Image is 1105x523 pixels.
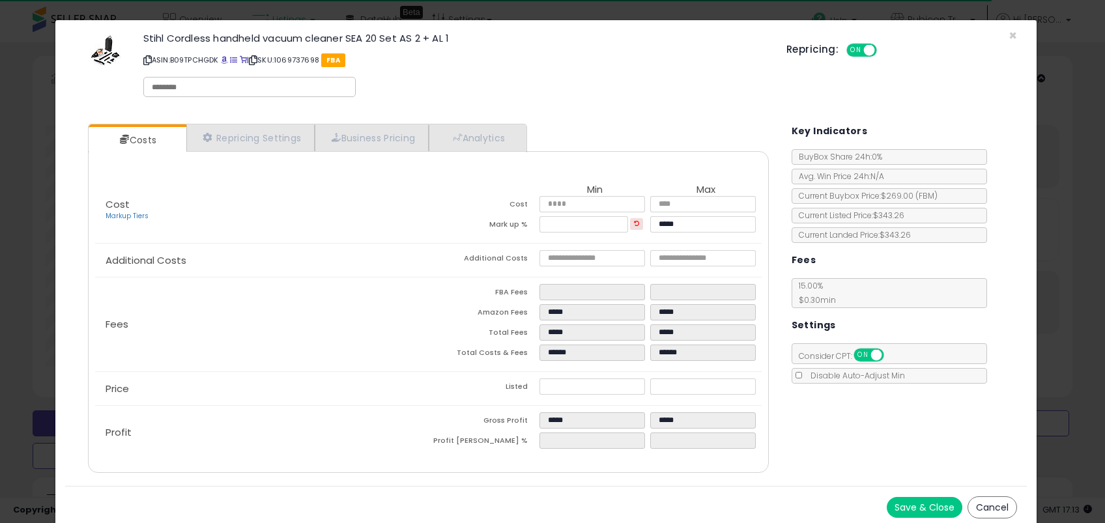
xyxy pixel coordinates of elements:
[428,345,539,365] td: Total Costs & Fees
[792,252,816,268] h5: Fees
[792,171,884,182] span: Avg. Win Price 24h: N/A
[186,124,315,151] a: Repricing Settings
[321,53,345,67] span: FBA
[968,496,1017,518] button: Cancel
[428,324,539,345] td: Total Fees
[804,370,905,381] span: Disable Auto-Adjust Min
[428,216,539,236] td: Mark up %
[106,211,149,221] a: Markup Tiers
[89,127,185,153] a: Costs
[792,210,904,221] span: Current Listed Price: $343.26
[848,45,864,56] span: ON
[429,124,525,151] a: Analytics
[650,184,761,196] th: Max
[855,350,871,361] span: ON
[85,33,124,68] img: 41xf0PlG9CL._SL60_.jpg
[95,255,428,266] p: Additional Costs
[1009,26,1017,45] span: ×
[428,284,539,304] td: FBA Fees
[143,49,768,70] p: ASIN: B09TPCHGDK | SKU: 1069737698
[792,229,911,240] span: Current Landed Price: $343.26
[95,199,428,221] p: Cost
[875,45,896,56] span: OFF
[95,319,428,330] p: Fees
[95,427,428,438] p: Profit
[792,280,836,305] span: 15.00 %
[428,432,539,453] td: Profit [PERSON_NAME] %
[792,190,938,201] span: Current Buybox Price:
[143,33,768,43] h3: Stihl Cordless handheld vacuum cleaner SEA 20 Set AS 2 + AL 1
[428,304,539,324] td: Amazon Fees
[539,184,650,196] th: Min
[792,350,901,361] span: Consider CPT:
[887,497,962,518] button: Save & Close
[915,190,938,201] span: ( FBM )
[230,55,237,65] a: All offer listings
[792,317,836,333] h5: Settings
[792,151,882,162] span: BuyBox Share 24h: 0%
[792,294,836,305] span: $0.30 min
[428,250,539,270] td: Additional Costs
[428,378,539,399] td: Listed
[428,412,539,432] td: Gross Profit
[882,350,902,361] span: OFF
[792,123,868,139] h5: Key Indicators
[221,55,228,65] a: BuyBox page
[95,384,428,394] p: Price
[428,196,539,216] td: Cost
[240,55,247,65] a: Your listing only
[786,44,839,55] h5: Repricing:
[881,190,938,201] span: $269.00
[315,124,429,151] a: Business Pricing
